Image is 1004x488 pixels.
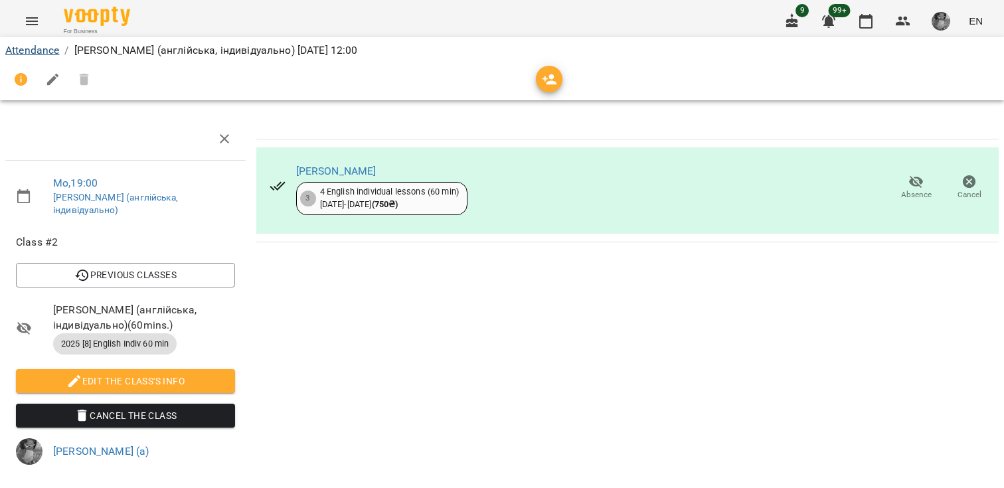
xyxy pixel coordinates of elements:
span: Cancel the class [27,408,224,424]
img: d8a229def0a6a8f2afd845e9c03c6922.JPG [16,438,42,465]
a: [PERSON_NAME] [296,165,376,177]
a: [PERSON_NAME] (англійська, індивідуально) [53,192,178,216]
a: Attendance [5,44,59,56]
p: [PERSON_NAME] (англійська, індивідуально) [DATE] 12:00 [74,42,358,58]
span: 9 [795,4,809,17]
button: Cancel the class [16,404,235,428]
span: For Business [64,27,130,36]
span: Class #2 [16,234,235,250]
span: 2025 [8] English Indiv 60 min [53,338,177,350]
span: Edit the class's Info [27,373,224,389]
button: Cancel [943,169,996,206]
div: 3 [300,191,316,206]
button: Absence [890,169,943,206]
nav: breadcrumb [5,42,999,58]
img: Voopty Logo [64,7,130,26]
div: 4 English individual lessons (60 min) [DATE] - [DATE] [320,186,459,210]
span: Cancel [958,189,981,201]
a: Mo , 19:00 [53,177,98,189]
button: Previous Classes [16,263,235,287]
span: EN [969,14,983,28]
button: EN [963,9,988,33]
li: / [64,42,68,58]
span: Absence [901,189,932,201]
button: Edit the class's Info [16,369,235,393]
span: 99+ [829,4,851,17]
button: Menu [16,5,48,37]
img: d8a229def0a6a8f2afd845e9c03c6922.JPG [932,12,950,31]
b: ( 750 ₴ ) [372,199,398,209]
span: [PERSON_NAME] (англійська, індивідуально) ( 60 mins. ) [53,302,235,333]
a: [PERSON_NAME] (а) [53,445,149,457]
span: Previous Classes [27,267,224,283]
